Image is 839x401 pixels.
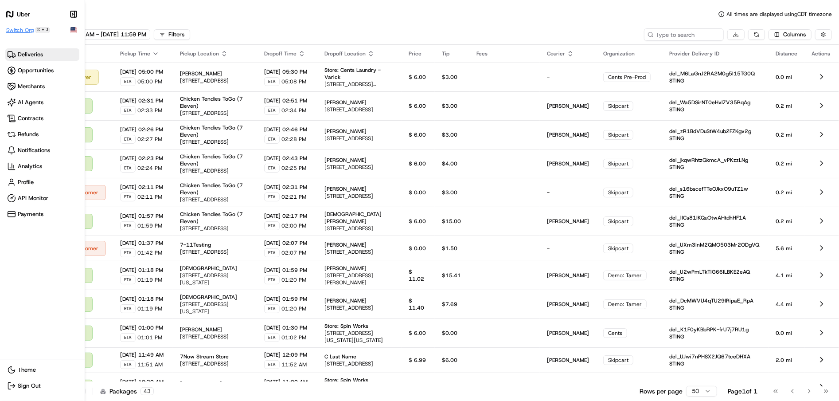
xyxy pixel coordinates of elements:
[18,130,39,138] span: Refunds
[5,80,79,93] a: Merchants
[180,326,222,333] span: [PERSON_NAME]
[776,189,792,196] span: 0.2 mi
[264,351,311,358] span: [DATE] 12:09 PM
[776,50,797,57] div: Distance
[154,29,190,40] button: Filters
[264,77,280,86] div: ETA
[264,135,280,144] div: ETA
[120,126,166,133] span: [DATE] 02:26 PM
[547,357,589,364] span: [PERSON_NAME]
[783,31,806,39] span: Columns
[17,10,30,19] h1: Uber
[180,225,229,232] span: [STREET_ADDRESS]
[442,357,457,364] span: $6.00
[442,330,457,337] span: $0.00
[180,353,229,360] span: 7Now Stream Store
[120,135,136,144] div: ETA
[603,72,651,82] div: Cents Pre-Prod
[324,360,373,367] span: [STREET_ADDRESS]
[409,357,426,364] span: $ 6.99
[547,102,589,110] span: [PERSON_NAME]
[324,157,367,164] span: [PERSON_NAME]
[180,248,229,256] span: [STREET_ADDRESS]
[324,99,367,106] span: [PERSON_NAME]
[264,360,280,369] div: ETA
[5,192,79,204] a: API Monitor
[409,268,424,283] span: $ 11.02
[180,95,243,110] span: Chicken Tendies ToGo (7 Eleven)
[603,101,633,111] div: Skipcart
[547,50,565,57] span: Courier
[5,176,79,189] a: Profile
[281,193,306,200] span: 02:21 PM
[137,107,162,114] span: 02:33 PM
[264,240,311,247] span: [DATE] 02:07 PM
[5,364,79,376] button: Theme
[18,114,43,122] span: Contracts
[603,159,633,169] div: Skipcart
[180,182,243,196] span: Chicken Tendies ToGo (7 Eleven)
[547,160,589,167] span: [PERSON_NAME]
[180,294,237,301] span: [DEMOGRAPHIC_DATA]
[281,361,307,368] span: 11:52 AM
[324,81,383,95] span: [STREET_ADDRESS][US_STATE][US_STATE]
[281,136,306,143] span: 02:28 PM
[180,138,229,145] span: [STREET_ADDRESS]
[180,110,229,117] span: [STREET_ADDRESS]
[324,193,373,200] span: [STREET_ADDRESS]
[264,184,311,191] span: [DATE] 02:31 PM
[409,245,426,252] span: $ 0.00
[48,31,146,39] span: [DATE] 12:00 AM - [DATE] 11:59 PM
[120,240,166,247] span: [DATE] 01:37 PM
[281,165,306,172] span: 02:25 PM
[137,222,162,229] span: 01:59 PM
[409,189,426,196] span: $ 0.00
[324,106,373,113] span: [STREET_ADDRESS]
[603,188,633,197] div: Skipcart
[281,107,306,114] span: 02:34 PM
[5,96,79,109] a: AI Agents
[669,326,749,340] span: del_K1F0yKBbRPK-frU7j7RU1g STING
[281,249,306,256] span: 02:07 PM
[281,78,306,85] span: 05:08 PM
[547,218,589,225] span: [PERSON_NAME]
[180,380,222,387] span: [PERSON_NAME]
[603,299,647,309] div: Demo: Tamer
[776,301,792,308] span: 4.4 mi
[120,267,166,274] span: [DATE] 01:18 PM
[264,333,280,342] div: ETA
[669,70,755,84] span: del_M6LaGnJ2RA2M0g5I15TG0Q STING
[120,333,136,342] div: ETA
[669,380,754,394] span: del_WbSTVvKQTWiNw2tSCi3ROw STING
[264,50,297,57] span: Dropoff Time
[324,128,367,135] span: [PERSON_NAME]
[442,50,462,57] div: Tip
[409,218,426,225] span: $ 6.00
[776,218,792,225] span: 0.2 mi
[324,248,373,256] span: [STREET_ADDRESS]
[264,324,311,331] span: [DATE] 01:30 PM
[669,241,759,256] span: del_UXm3InM2QMO503Mr2ODgVQ STING
[180,272,229,286] span: [STREET_ADDRESS][US_STATE]
[168,31,184,39] div: Filters
[18,382,41,390] span: Sign Out
[18,210,43,218] span: Payments
[264,221,280,230] div: ETA
[726,11,832,18] span: All times are displayed using CDT timezone
[18,67,54,75] span: Opportunities
[547,74,550,81] span: -
[18,83,45,90] span: Merchants
[6,27,34,34] span: Switch Org
[776,357,792,364] span: 2.0 mi
[5,64,79,77] a: Opportunities
[669,50,761,57] div: Provider Delivery ID
[6,27,50,34] button: Switch Org⌘+J
[180,211,243,225] span: Chicken Tendies ToGo (7 Eleven)
[120,68,166,75] span: [DATE] 05:00 PM
[324,353,356,360] span: C Last Name
[324,50,366,57] span: Dropoff Location
[603,50,655,57] div: Organization
[281,222,306,229] span: 02:00 PM
[669,99,750,113] span: del_Wa5DSirNT0eHvlZV35RqAg STING
[34,29,150,40] button: [DATE] 12:00 AM - [DATE] 11:59 PM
